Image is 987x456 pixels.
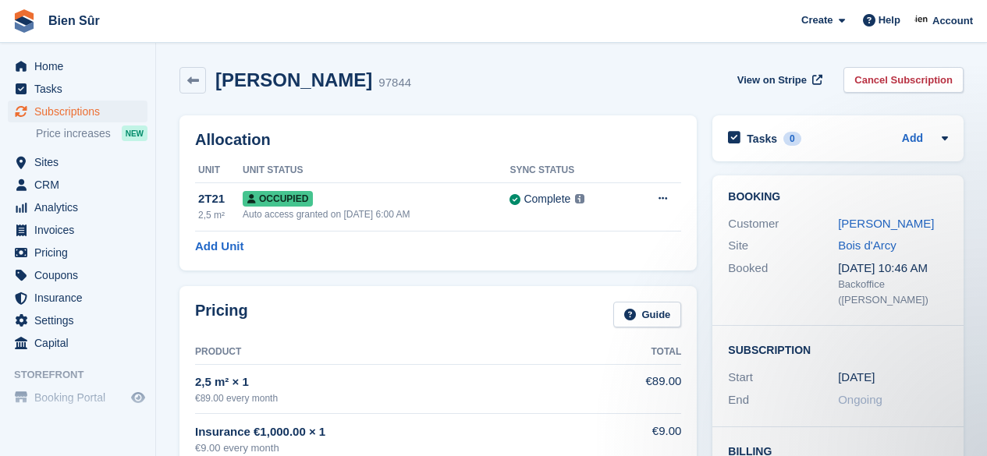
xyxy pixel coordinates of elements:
a: Preview store [129,388,147,407]
div: Insurance €1,000.00 × 1 [195,423,616,441]
a: Bien Sûr [42,8,106,34]
a: menu [8,196,147,218]
th: Product [195,340,616,365]
span: Ongoing [838,393,882,406]
div: €9.00 every month [195,440,616,456]
div: Start [728,369,838,387]
img: Asmaa Habri [914,12,930,28]
a: menu [8,242,147,263]
div: 2,5 m² [198,208,243,222]
span: CRM [34,174,128,196]
h2: Allocation [195,131,681,149]
div: Site [728,237,838,255]
span: Insurance [34,287,128,309]
div: Customer [728,215,838,233]
td: €89.00 [616,364,681,413]
div: 2T21 [198,190,243,208]
a: menu [8,287,147,309]
span: Create [801,12,833,28]
a: menu [8,78,147,100]
a: Price increases NEW [36,125,147,142]
a: menu [8,309,147,331]
h2: Tasks [747,132,777,146]
span: Settings [34,309,128,331]
div: 2,5 m² × 1 [195,373,616,391]
a: Guide [613,302,682,327]
th: Sync Status [509,158,629,183]
a: View on Stripe [731,67,825,93]
h2: Subscription [728,341,948,357]
span: Account [932,13,973,29]
a: menu [8,219,147,241]
span: Home [34,55,128,77]
a: Add Unit [195,238,243,256]
th: Unit [195,158,243,183]
div: 0 [783,132,801,146]
a: menu [8,101,147,122]
div: Booked [728,260,838,308]
a: menu [8,174,147,196]
span: Storefront [14,367,155,383]
a: Add [902,130,923,148]
a: menu [8,264,147,286]
img: icon-info-grey-7440780725fd019a000dd9b08b2336e03edf1995a4989e88bcd33f0948082b44.svg [575,194,584,203]
span: View on Stripe [737,72,807,88]
a: Bois d'Arcy [838,239,896,252]
time: 2025-07-25 22:00:00 UTC [838,369,875,387]
span: Tasks [34,78,128,100]
div: NEW [122,125,147,141]
span: Occupied [243,191,313,207]
div: Auto access granted on [DATE] 6:00 AM [243,207,509,221]
div: 97844 [378,74,411,92]
span: Booking Portal [34,387,128,408]
div: €89.00 every month [195,391,616,405]
th: Total [616,340,681,365]
a: menu [8,55,147,77]
a: menu [8,151,147,173]
div: End [728,391,838,409]
span: Pricing [34,242,128,263]
span: Capital [34,332,128,354]
a: [PERSON_NAME] [838,217,934,230]
h2: [PERSON_NAME] [215,69,372,90]
h2: Booking [728,191,948,203]
span: Sites [34,151,128,173]
h2: Pricing [195,302,248,327]
span: Invoices [34,219,128,241]
img: stora-icon-8386f47178a22dfd0bd8f6a31ec36ba5ce8667c1dd55bd0f319d3a0aa187defe.svg [12,9,36,33]
a: Cancel Subscription [843,67,964,93]
span: Price increases [36,126,111,141]
div: Complete [524,191,570,207]
span: Help [879,12,900,28]
span: Coupons [34,264,128,286]
th: Unit Status [243,158,509,183]
div: [DATE] 10:46 AM [838,260,948,277]
a: menu [8,332,147,354]
div: Backoffice ([PERSON_NAME]) [838,277,948,307]
span: Analytics [34,196,128,218]
span: Subscriptions [34,101,128,122]
a: menu [8,387,147,408]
